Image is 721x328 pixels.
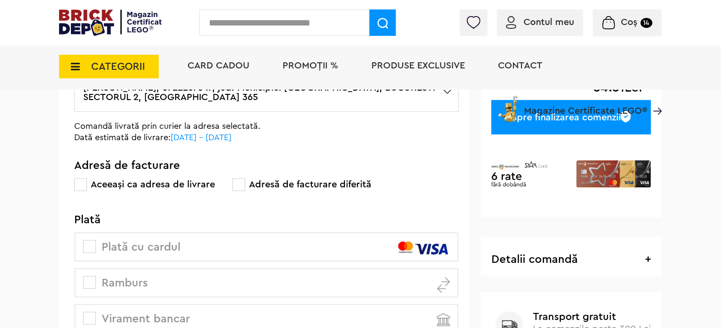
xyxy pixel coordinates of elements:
h3: Detalii comandă [491,254,651,266]
h3: Adresă de facturare [74,160,459,171]
span: + [645,254,651,265]
span: Virament bancar [85,313,190,325]
span: Ramburs [85,278,148,289]
a: PROMOȚII % [283,61,338,70]
span: Contul meu [524,17,574,27]
label: Aceeași ca adresa de livrare [91,180,215,189]
span: Coș [621,17,638,27]
span: [DATE] - [DATE] [171,133,232,142]
span: Magazine Certificate LEGO® [524,94,647,116]
a: Produse exclusive [371,61,465,70]
b: Transport gratuit [533,311,655,322]
a: Card Cadou [188,61,249,70]
h3: Plată [74,214,459,226]
p: Dată estimată de livrare: [74,132,334,143]
span: Plată cu cardul [85,242,180,253]
a: Contact [498,61,542,70]
label: Adresă de facturare diferită [249,180,371,189]
p: Comandă livrată prin curier la adresa selectată. [74,120,334,132]
a: Magazine Certificate LEGO® [647,94,662,103]
small: 14 [641,18,652,28]
a: Contul meu [506,17,574,27]
span: CATEGORII [91,61,145,72]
